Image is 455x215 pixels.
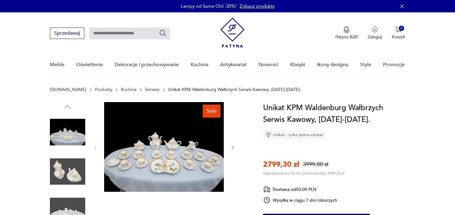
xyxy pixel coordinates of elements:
[181,3,236,9] p: Lampy od Same Old -20%!
[263,159,299,170] p: 2799,30 zł
[115,53,179,77] a: Dekoracje i przechowywanie
[263,196,338,204] div: Wysyłka w ciągu 7 dni roboczych
[335,34,358,40] p: Patyna B2B
[121,87,136,92] a: Kuchnia
[191,53,208,77] a: Kuchnia
[360,53,371,77] a: Style
[145,87,160,92] a: Serwisy
[368,34,382,40] p: Zaloguj
[168,87,301,92] p: Unikat KPM Waldenburg Wałbrzych Serwis Kawowy, [DATE]-[DATE].
[392,26,405,40] button: 0Koszyk
[50,53,64,77] a: Meble
[368,26,382,40] button: Zaloguj
[263,130,326,140] div: Unikat - tylko jedna sztuka!
[317,53,348,77] a: Ikony designu
[95,87,113,92] a: Produkty
[392,34,405,40] p: Koszyk
[76,53,103,77] a: Oświetlenie
[335,26,358,40] button: Patyna B2B
[263,102,405,126] h1: Unikat KPM Waldenburg Wałbrzych Serwis Kawowy, [DATE]-[DATE].
[335,26,358,40] a: Ikona medaluPatyna B2B
[266,132,271,138] img: Ikona diamentu
[395,26,401,32] img: Ikona koszyka
[263,186,338,193] div: Dostawa od 50,00 PLN
[104,102,224,192] img: Zdjęcie produktu Unikat KPM Waldenburg Wałbrzych Serwis Kawowy, 1855-1899.
[290,53,305,77] a: Klasyki
[372,26,378,32] img: Ikonka użytkownika
[399,26,404,31] div: 0
[303,161,328,168] p: 3999,00 zł
[50,32,84,36] a: Sprzedawaj
[383,53,405,77] a: Promocje
[263,186,271,193] img: Ikona dostawy
[240,3,275,9] a: Zobacz produkty
[220,18,245,48] img: Patyna - sklep z meblami i dekoracjami vintage
[50,154,85,189] img: Zdjęcie produktu Unikat KPM Waldenburg Wałbrzych Serwis Kawowy, 1855-1899.
[50,114,85,150] img: Zdjęcie produktu Unikat KPM Waldenburg Wałbrzych Serwis Kawowy, 1855-1899.
[263,171,344,176] p: Najniższa cena z 30 dni przed obniżką: 3999,00 zł
[159,29,166,37] button: Szukaj
[220,53,247,77] a: Antykwariat
[50,28,84,39] button: Sprzedawaj
[343,26,350,33] img: Ikona medalu
[258,53,278,77] a: Nowości
[50,87,86,92] a: [DOMAIN_NAME]
[203,105,220,118] div: Sale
